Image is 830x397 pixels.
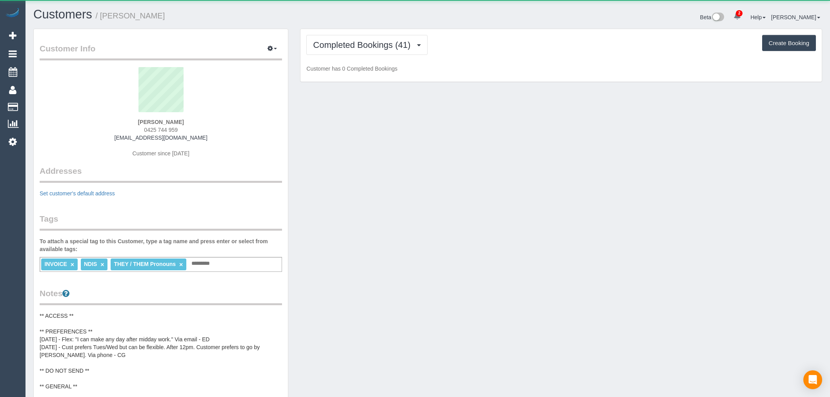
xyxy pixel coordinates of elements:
[40,190,115,197] a: Set customer's default address
[71,261,74,268] a: ×
[84,261,97,267] span: NDIS
[700,14,724,20] a: Beta
[306,35,427,55] button: Completed Bookings (41)
[771,14,820,20] a: [PERSON_NAME]
[33,7,92,21] a: Customers
[40,288,282,305] legend: Notes
[762,35,816,51] button: Create Booking
[736,10,743,16] span: 2
[306,65,816,73] p: Customer has 0 Completed Bookings
[144,127,178,133] span: 0425 744 959
[138,119,184,125] strong: [PERSON_NAME]
[133,150,189,157] span: Customer since [DATE]
[179,261,183,268] a: ×
[711,13,724,23] img: New interface
[115,135,207,141] a: [EMAIL_ADDRESS][DOMAIN_NAME]
[40,43,282,60] legend: Customer Info
[40,213,282,231] legend: Tags
[5,8,20,19] img: Automaid Logo
[40,237,282,253] label: To attach a special tag to this Customer, type a tag name and press enter or select from availabl...
[750,14,766,20] a: Help
[44,261,67,267] span: INVOICE
[114,261,176,267] span: THEY / THEM Pronouns
[313,40,414,50] span: Completed Bookings (41)
[96,11,165,20] small: / [PERSON_NAME]
[100,261,104,268] a: ×
[730,8,745,25] a: 2
[803,370,822,389] div: Open Intercom Messenger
